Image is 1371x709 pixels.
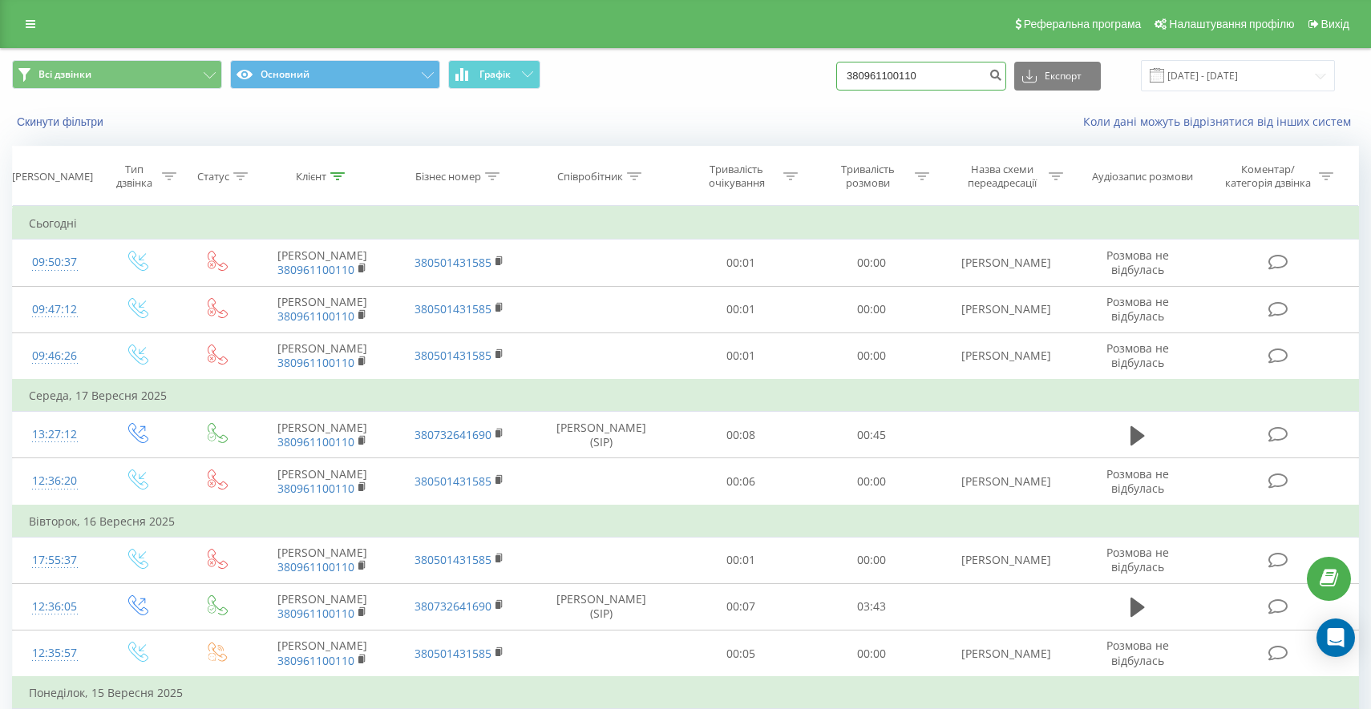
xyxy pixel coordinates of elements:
[38,68,91,81] span: Всі дзвінки
[29,465,80,497] div: 12:36:20
[937,332,1074,380] td: [PERSON_NAME]
[415,473,491,489] a: 380501431585
[807,537,938,583] td: 00:00
[111,163,158,190] div: Тип дзвінка
[415,646,491,661] a: 380501431585
[415,348,491,363] a: 380501431585
[230,60,440,89] button: Основний
[254,630,390,678] td: [PERSON_NAME]
[254,458,390,506] td: [PERSON_NAME]
[675,240,807,286] td: 00:01
[277,434,354,449] a: 380961100110
[807,458,938,506] td: 00:00
[296,170,326,183] div: Клієнт
[277,606,354,621] a: 380961100110
[1169,18,1294,30] span: Налаштування профілю
[1106,638,1169,667] span: Розмова не відбулась
[937,458,1074,506] td: [PERSON_NAME]
[1083,114,1359,129] a: Коли дані можуть відрізнятися вiд інших систем
[415,170,481,183] div: Бізнес номер
[448,60,540,89] button: Графік
[277,481,354,496] a: 380961100110
[807,412,938,458] td: 00:45
[557,170,623,183] div: Співробітник
[277,653,354,668] a: 380961100110
[807,630,938,678] td: 00:00
[254,240,390,286] td: [PERSON_NAME]
[277,308,354,324] a: 380961100110
[12,60,222,89] button: Всі дзвінки
[29,591,80,622] div: 12:36:05
[277,262,354,277] a: 380961100110
[13,207,1359,240] td: Сьогодні
[836,62,1006,91] input: Пошук за номером
[1106,294,1169,324] span: Розмова не відбулась
[254,286,390,332] td: [PERSON_NAME]
[675,458,807,506] td: 00:06
[415,598,491,614] a: 380732641690
[675,630,807,678] td: 00:05
[415,552,491,567] a: 380501431585
[937,630,1074,678] td: [PERSON_NAME]
[807,286,938,332] td: 00:00
[254,332,390,380] td: [PERSON_NAME]
[254,412,390,458] td: [PERSON_NAME]
[1024,18,1142,30] span: Реферальна програма
[675,583,807,630] td: 00:07
[415,301,491,316] a: 380501431585
[13,380,1359,412] td: Середа, 17 Вересня 2025
[254,537,390,583] td: [PERSON_NAME]
[675,332,807,380] td: 00:01
[29,294,80,325] div: 09:47:12
[675,286,807,332] td: 00:01
[528,412,675,458] td: [PERSON_NAME] (SIP)
[29,638,80,669] div: 12:35:57
[479,69,511,80] span: Графік
[1221,163,1315,190] div: Коментар/категорія дзвінка
[1106,545,1169,574] span: Розмова не відбулась
[29,247,80,278] div: 09:50:37
[254,583,390,630] td: [PERSON_NAME]
[29,419,80,450] div: 13:27:12
[197,170,229,183] div: Статус
[12,170,93,183] div: [PERSON_NAME]
[13,506,1359,538] td: Вівторок, 16 Вересня 2025
[675,537,807,583] td: 00:01
[675,412,807,458] td: 00:08
[277,559,354,574] a: 380961100110
[825,163,911,190] div: Тривалість розмови
[13,677,1359,709] td: Понеділок, 15 Вересня 2025
[1316,618,1355,657] div: Open Intercom Messenger
[807,332,938,380] td: 00:00
[528,583,675,630] td: [PERSON_NAME] (SIP)
[807,240,938,286] td: 00:00
[415,427,491,442] a: 380732641690
[415,255,491,270] a: 380501431585
[807,583,938,630] td: 03:43
[694,163,779,190] div: Тривалість очікування
[1014,62,1101,91] button: Експорт
[937,537,1074,583] td: [PERSON_NAME]
[29,340,80,372] div: 09:46:26
[277,355,354,370] a: 380961100110
[29,545,80,576] div: 17:55:37
[1106,340,1169,370] span: Розмова не відбулась
[1321,18,1349,30] span: Вихід
[1106,466,1169,496] span: Розмова не відбулась
[937,240,1074,286] td: [PERSON_NAME]
[12,115,111,129] button: Скинути фільтри
[1092,170,1193,183] div: Аудіозапис розмови
[937,286,1074,332] td: [PERSON_NAME]
[1106,248,1169,277] span: Розмова не відбулась
[959,163,1045,190] div: Назва схеми переадресації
